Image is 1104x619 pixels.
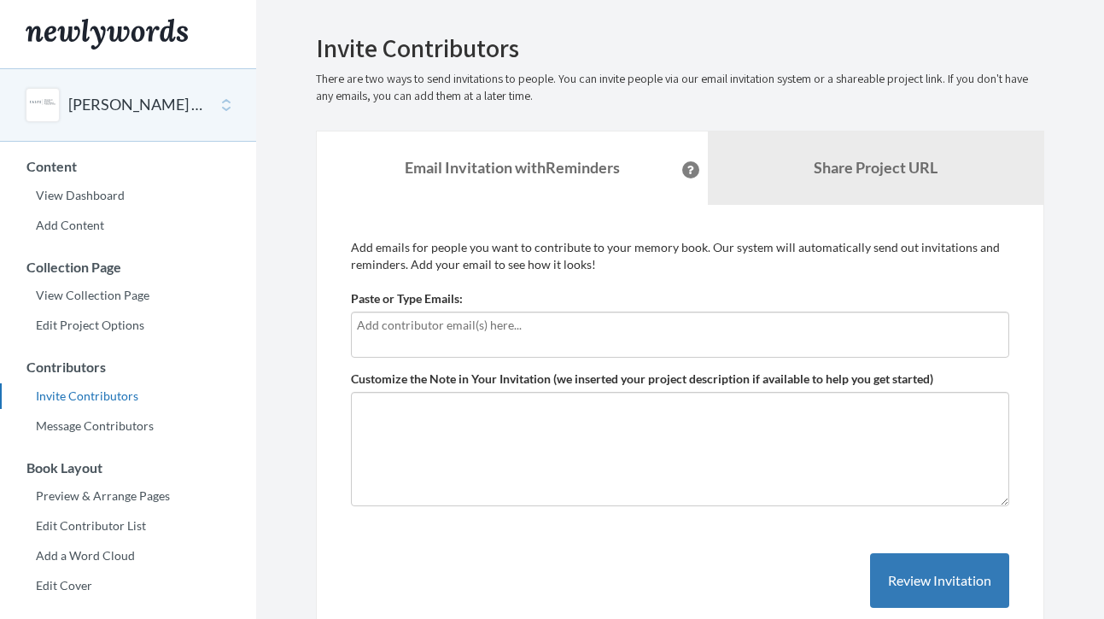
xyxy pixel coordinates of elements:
[870,553,1009,609] button: Review Invitation
[316,71,1044,105] p: There are two ways to send invitations to people. You can invite people via our email invitation ...
[26,19,188,50] img: Newlywords logo
[1,460,256,476] h3: Book Layout
[405,158,620,177] strong: Email Invitation with Reminders
[316,34,1044,62] h2: Invite Contributors
[1,260,256,275] h3: Collection Page
[351,239,1009,273] p: Add emails for people you want to contribute to your memory book. Our system will automatically s...
[357,316,1003,335] input: Add contributor email(s) here...
[814,158,938,177] b: Share Project URL
[351,371,933,388] label: Customize the Note in Your Invitation (we inserted your project description if available to help ...
[68,94,207,116] button: [PERSON_NAME] Alumni Book
[351,290,463,307] label: Paste or Type Emails:
[1,159,256,174] h3: Content
[1,359,256,375] h3: Contributors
